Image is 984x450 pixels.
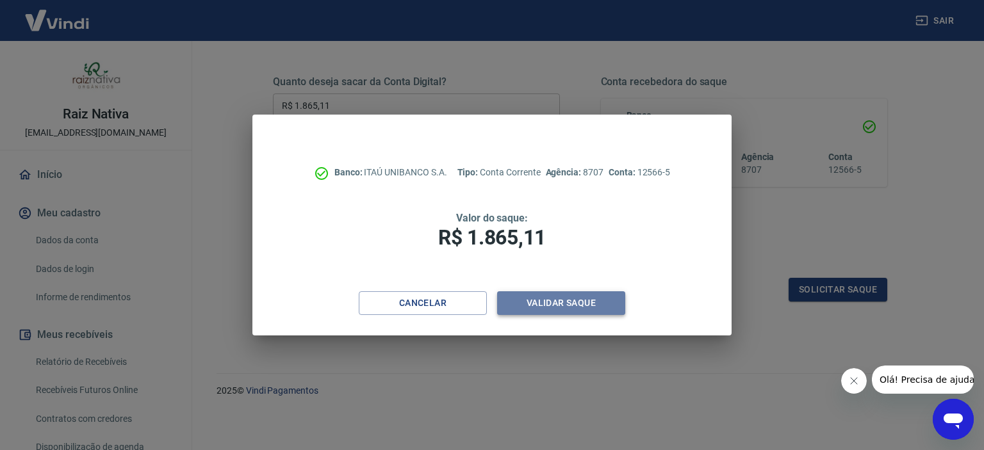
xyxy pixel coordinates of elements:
span: Conta: [609,167,637,177]
span: Tipo: [457,167,480,177]
button: Cancelar [359,291,487,315]
span: Olá! Precisa de ajuda? [8,9,108,19]
span: Agência: [546,167,584,177]
p: 8707 [546,166,603,179]
span: Banco: [334,167,365,177]
span: Valor do saque: [456,212,528,224]
iframe: Fechar mensagem [841,368,867,394]
p: 12566-5 [609,166,670,179]
span: R$ 1.865,11 [438,225,546,250]
iframe: Mensagem da empresa [872,366,974,394]
p: ITAÚ UNIBANCO S.A. [334,166,447,179]
iframe: Botão para abrir a janela de mensagens [933,399,974,440]
p: Conta Corrente [457,166,541,179]
button: Validar saque [497,291,625,315]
